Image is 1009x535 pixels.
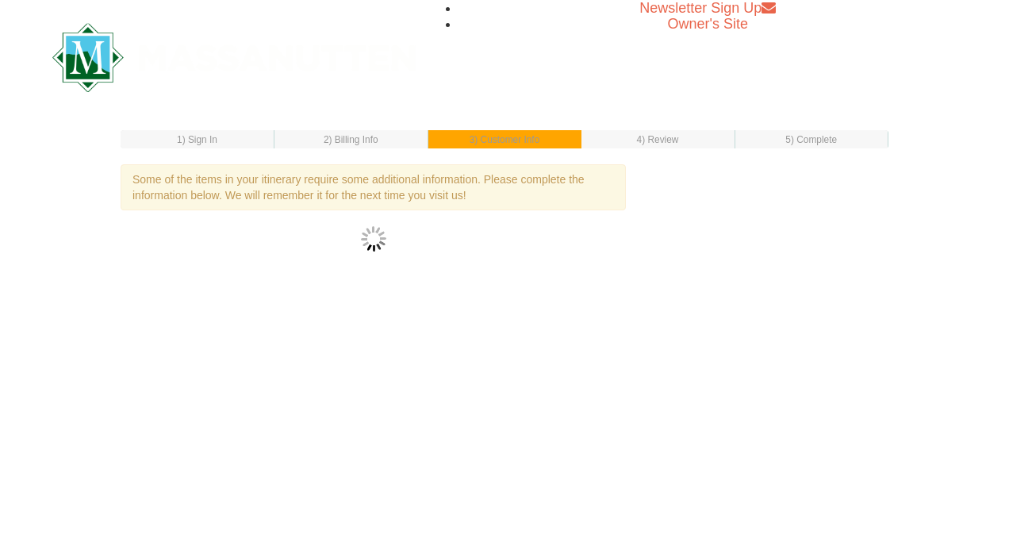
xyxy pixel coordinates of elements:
img: wait.gif [361,226,386,252]
span: ) Billing Info [329,134,378,145]
span: ) Customer Info [474,134,539,145]
small: 3 [470,134,540,145]
div: Some of the items in your itinerary require some additional information. Please complete the info... [121,164,626,210]
img: Massanutten Resort Logo [52,23,416,92]
a: Massanutten Resort [52,37,416,74]
span: ) Sign In [182,134,217,145]
span: ) Complete [791,134,837,145]
small: 2 [324,134,378,145]
a: Owner's Site [668,16,748,32]
span: ) Review [642,134,678,145]
small: 1 [177,134,217,145]
small: 4 [637,134,679,145]
small: 5 [785,134,837,145]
